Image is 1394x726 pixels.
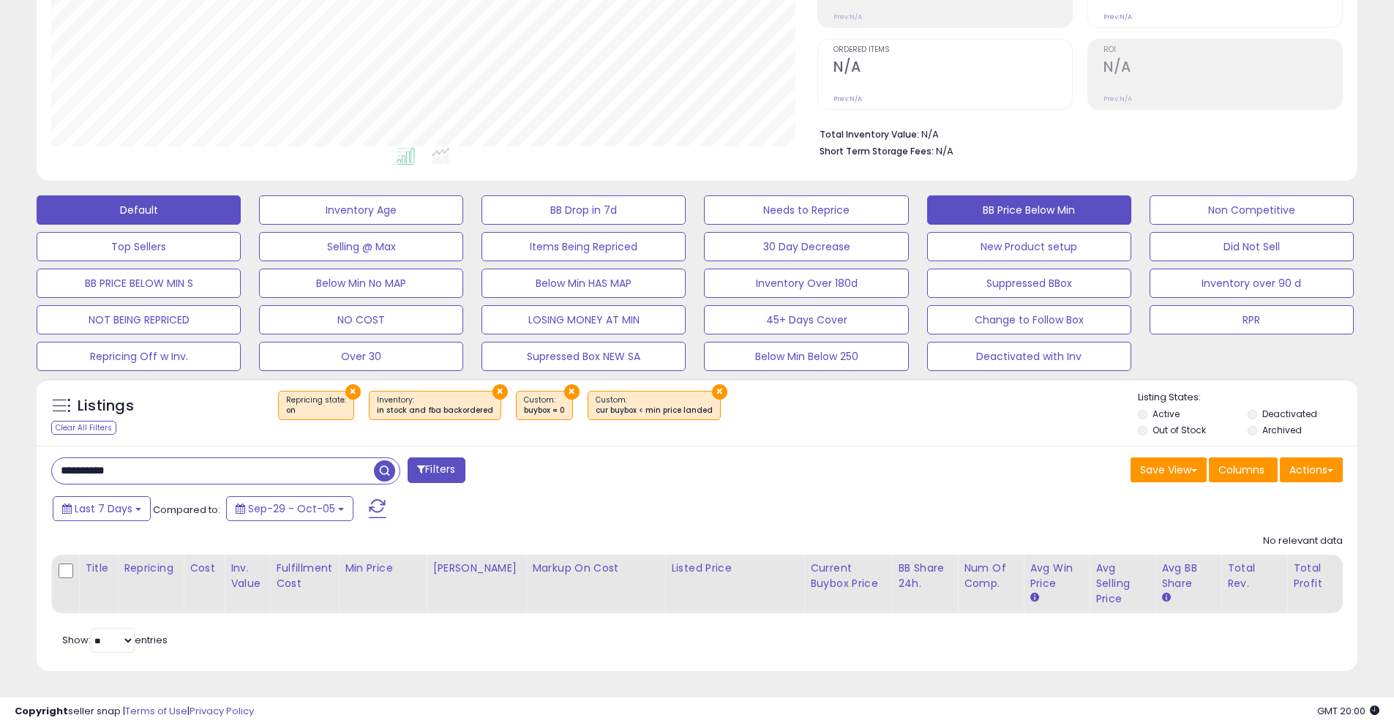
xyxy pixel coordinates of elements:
[190,561,218,576] div: Cost
[492,384,508,400] button: ×
[596,405,713,416] div: cur buybox < min price landed
[15,705,254,719] div: seller snap | |
[1262,408,1317,420] label: Deactivated
[704,269,908,298] button: Inventory Over 180d
[532,561,659,576] div: Markup on Cost
[481,342,686,371] button: Supressed Box NEW SA
[345,561,420,576] div: Min Price
[820,124,1332,142] li: N/A
[704,195,908,225] button: Needs to Reprice
[1150,232,1354,261] button: Did Not Sell
[481,232,686,261] button: Items Being Repriced
[125,704,187,718] a: Terms of Use
[226,496,353,521] button: Sep-29 - Oct-05
[936,144,953,158] span: N/A
[564,384,580,400] button: ×
[481,269,686,298] button: Below Min HAS MAP
[1150,305,1354,334] button: RPR
[524,394,565,416] span: Custom:
[810,561,885,591] div: Current Buybox Price
[833,12,862,21] small: Prev: N/A
[1095,561,1149,607] div: Avg Selling Price
[286,394,346,416] span: Repricing state :
[524,405,565,416] div: buybox = 0
[1103,59,1342,78] h2: N/A
[927,342,1131,371] button: Deactivated with Inv
[1138,391,1357,405] p: Listing States:
[37,232,241,261] button: Top Sellers
[259,342,463,371] button: Over 30
[1150,195,1354,225] button: Non Competitive
[53,496,151,521] button: Last 7 Days
[1161,561,1215,591] div: Avg BB Share
[37,305,241,334] button: NOT BEING REPRICED
[526,555,665,613] th: The percentage added to the cost of goods (COGS) that forms the calculator for Min & Max prices.
[124,561,177,576] div: Repricing
[259,195,463,225] button: Inventory Age
[78,396,134,416] h5: Listings
[671,561,798,576] div: Listed Price
[85,561,111,576] div: Title
[15,704,68,718] strong: Copyright
[286,405,346,416] div: on
[898,561,951,591] div: BB Share 24h.
[1293,561,1346,591] div: Total Profit
[190,704,254,718] a: Privacy Policy
[481,195,686,225] button: BB Drop in 7d
[481,305,686,334] button: LOSING MONEY AT MIN
[820,145,934,157] b: Short Term Storage Fees:
[833,59,1072,78] h2: N/A
[927,269,1131,298] button: Suppressed BBox
[37,269,241,298] button: BB PRICE BELOW MIN S
[1131,457,1207,482] button: Save View
[1161,591,1170,605] small: Avg BB Share.
[432,561,520,576] div: [PERSON_NAME]
[596,394,713,416] span: Custom:
[1150,269,1354,298] button: Inventory over 90 d
[833,46,1072,54] span: Ordered Items
[1263,534,1343,548] div: No relevant data
[1103,46,1342,54] span: ROI
[1030,561,1083,591] div: Avg Win Price
[37,342,241,371] button: Repricing Off w Inv.
[1103,94,1132,103] small: Prev: N/A
[259,269,463,298] button: Below Min No MAP
[1030,591,1038,605] small: Avg Win Price.
[51,421,116,435] div: Clear All Filters
[820,128,919,141] b: Total Inventory Value:
[231,561,263,591] div: Inv. value
[1280,457,1343,482] button: Actions
[153,503,220,517] span: Compared to:
[75,501,132,516] span: Last 7 Days
[259,305,463,334] button: NO COST
[276,561,332,591] div: Fulfillment Cost
[927,305,1131,334] button: Change to Follow Box
[1227,561,1281,591] div: Total Rev.
[833,94,862,103] small: Prev: N/A
[927,195,1131,225] button: BB Price Below Min
[377,405,493,416] div: in stock and fba backordered
[1153,424,1206,436] label: Out of Stock
[1262,424,1302,436] label: Archived
[345,384,361,400] button: ×
[1153,408,1180,420] label: Active
[704,305,908,334] button: 45+ Days Cover
[408,457,465,483] button: Filters
[37,195,241,225] button: Default
[1218,463,1264,477] span: Columns
[1317,704,1379,718] span: 2025-10-13 20:00 GMT
[712,384,727,400] button: ×
[704,232,908,261] button: 30 Day Decrease
[964,561,1017,591] div: Num of Comp.
[1209,457,1278,482] button: Columns
[1103,12,1132,21] small: Prev: N/A
[377,394,493,416] span: Inventory :
[259,232,463,261] button: Selling @ Max
[62,633,168,647] span: Show: entries
[248,501,335,516] span: Sep-29 - Oct-05
[927,232,1131,261] button: New Product setup
[704,342,908,371] button: Below Min Below 250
